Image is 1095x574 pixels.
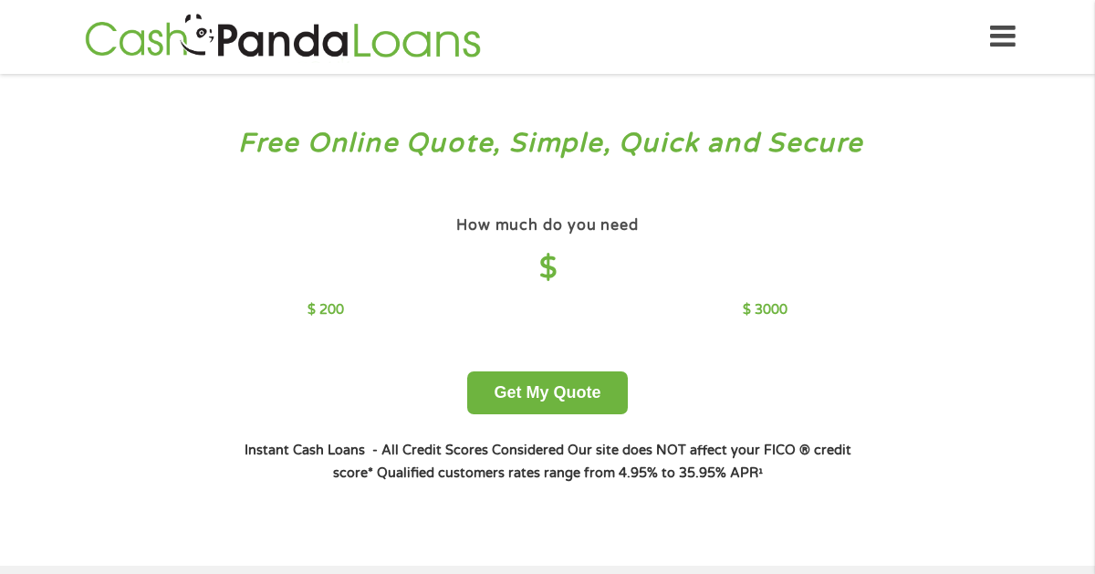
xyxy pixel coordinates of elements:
button: Get My Quote [467,371,627,414]
h4: $ [308,250,787,287]
h4: How much do you need [456,216,639,235]
strong: Our site does NOT affect your FICO ® credit score* [333,443,851,480]
strong: Qualified customers rates range from 4.95% to 35.95% APR¹ [377,465,763,481]
img: GetLoanNow Logo [79,11,486,63]
p: $ 3000 [743,300,787,320]
p: $ 200 [308,300,344,320]
strong: Instant Cash Loans - All Credit Scores Considered [245,443,564,458]
h3: Free Online Quote, Simple, Quick and Secure [53,127,1043,161]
